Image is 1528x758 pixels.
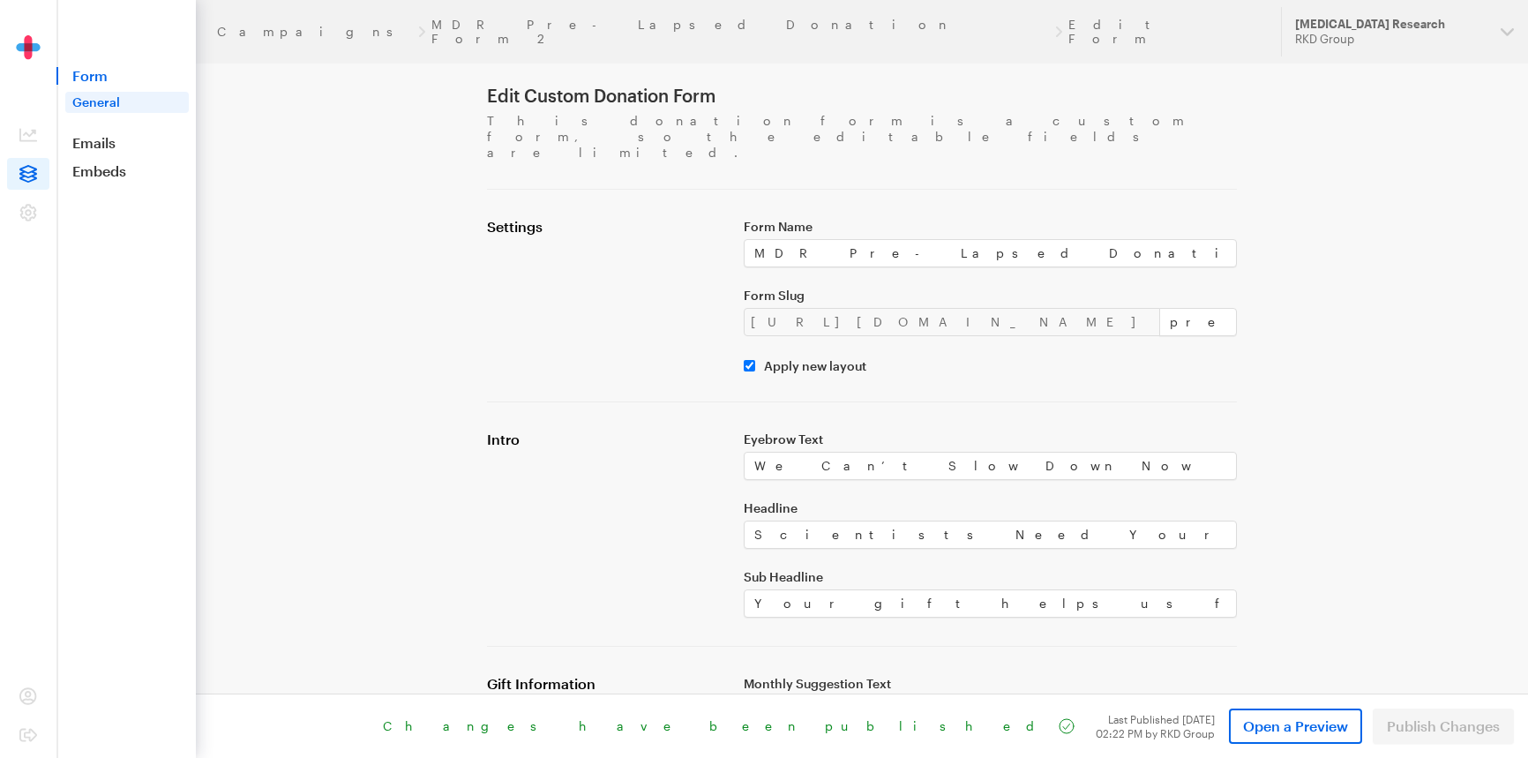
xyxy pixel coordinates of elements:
label: Headline [744,501,1237,515]
a: Campaigns [217,25,412,39]
h4: Gift Information [487,675,723,693]
a: Embeds [56,162,196,180]
label: Form Slug [744,289,1237,303]
span: Form [56,67,196,85]
a: Emails [56,134,196,152]
div: RKD Group [1295,32,1487,47]
button: [MEDICAL_DATA] Research RKD Group [1281,7,1528,56]
a: General [65,92,189,113]
label: Form Name [744,220,1237,234]
div: Changes have been published [383,718,1075,734]
h4: Settings [487,218,723,236]
label: Sub Headline [744,570,1237,584]
div: Last Published [DATE] 02:22 PM by RKD Group [1096,712,1215,740]
label: Eyebrow Text [744,432,1237,447]
label: Monthly Suggestion Text [744,677,1237,691]
div: [MEDICAL_DATA] Research [1295,17,1487,32]
h4: Intro [487,431,723,448]
p: This donation form is a custom form, so the editable fields are limited. [487,113,1237,161]
div: [URL][DOMAIN_NAME] [744,308,1160,336]
h1: Edit Custom Donation Form [487,85,1237,106]
span: Open a Preview [1243,716,1348,737]
label: Apply new layout [755,359,866,373]
a: Open a Preview [1229,709,1362,744]
a: MDR Pre-Lapsed Donation Form 2 [431,18,1048,46]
